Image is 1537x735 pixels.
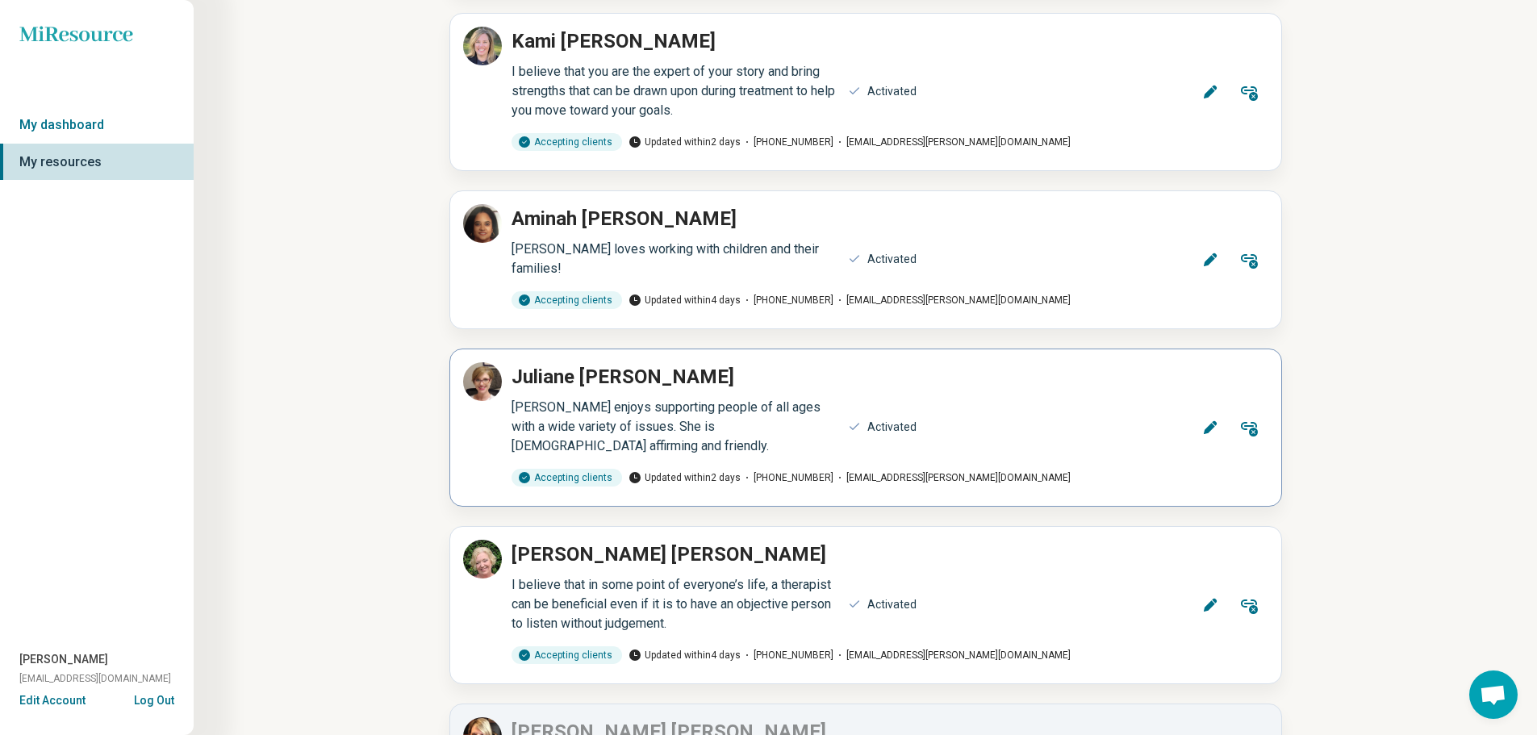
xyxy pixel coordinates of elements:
[629,648,741,662] span: Updated within 4 days
[512,362,734,391] p: Juliane [PERSON_NAME]
[512,62,838,120] div: I believe that you are the expert of your story and bring strengths that can be drawn upon during...
[19,671,171,686] span: [EMAIL_ADDRESS][DOMAIN_NAME]
[629,135,741,149] span: Updated within 2 days
[512,133,622,151] div: Accepting clients
[512,540,826,569] p: [PERSON_NAME] [PERSON_NAME]
[867,419,917,436] div: Activated
[833,135,1071,149] span: [EMAIL_ADDRESS][PERSON_NAME][DOMAIN_NAME]
[741,648,833,662] span: [PHONE_NUMBER]
[134,692,174,705] button: Log Out
[867,83,917,100] div: Activated
[512,398,838,456] div: [PERSON_NAME] enjoys supporting people of all ages with a wide variety of issues. She is [DEMOGRA...
[19,692,86,709] button: Edit Account
[867,251,917,268] div: Activated
[512,646,622,664] div: Accepting clients
[833,470,1071,485] span: [EMAIL_ADDRESS][PERSON_NAME][DOMAIN_NAME]
[833,648,1071,662] span: [EMAIL_ADDRESS][PERSON_NAME][DOMAIN_NAME]
[1469,670,1518,719] div: Open chat
[512,204,737,233] p: Aminah [PERSON_NAME]
[512,469,622,487] div: Accepting clients
[741,293,833,307] span: [PHONE_NUMBER]
[629,470,741,485] span: Updated within 2 days
[512,27,716,56] p: Kami [PERSON_NAME]
[741,470,833,485] span: [PHONE_NUMBER]
[512,575,838,633] div: I believe that in some point of everyone’s life, a therapist can be beneficial even if it is to h...
[19,651,108,668] span: [PERSON_NAME]
[741,135,833,149] span: [PHONE_NUMBER]
[629,293,741,307] span: Updated within 4 days
[833,293,1071,307] span: [EMAIL_ADDRESS][PERSON_NAME][DOMAIN_NAME]
[512,291,622,309] div: Accepting clients
[512,240,838,278] div: [PERSON_NAME] loves working with children and their families!
[867,596,917,613] div: Activated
